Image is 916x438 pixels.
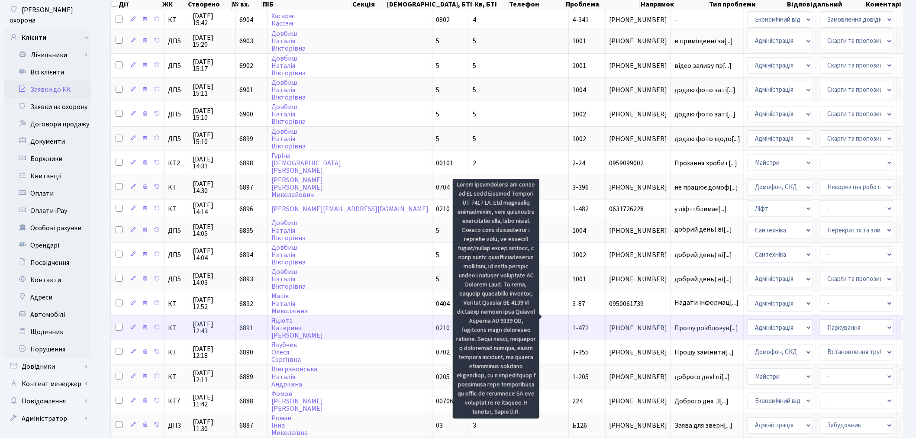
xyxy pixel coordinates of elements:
[193,321,232,335] span: [DATE] 12:43
[674,109,735,119] span: додаю фото заті[...]
[4,237,91,254] a: Орендарі
[436,158,453,168] span: 00101
[609,325,667,332] span: [PHONE_NUMBER]
[239,323,253,333] span: 6891
[168,111,185,118] span: ДП5
[271,102,306,126] a: ДовбишНаталіяВікторівна
[271,29,306,53] a: ДовбишНаталіяВікторівна
[271,292,308,316] a: МалікНаталіяМиколаївна
[572,183,589,192] span: 3-396
[572,15,589,25] span: 4-341
[572,226,586,235] span: 1004
[572,323,589,333] span: 1-472
[572,85,586,95] span: 1004
[239,85,253,95] span: 6901
[572,109,586,119] span: 1002
[193,132,232,145] span: [DATE] 15:10
[168,206,185,213] span: КТ
[436,204,450,214] span: 0210
[609,374,667,380] span: [PHONE_NUMBER]
[271,413,308,438] a: РоманІннаМиколаївна
[609,62,667,69] span: [PHONE_NUMBER]
[4,323,91,341] a: Щоденник
[193,202,232,216] span: [DATE] 14:14
[168,276,185,283] span: ДП5
[674,274,732,284] span: добрий день) ві[...]
[168,62,185,69] span: ДП5
[436,323,450,333] span: 0210
[239,15,253,25] span: 6904
[239,134,253,144] span: 6899
[4,410,91,427] a: Адміністратор
[271,151,341,175] a: Гуріна[DEMOGRAPHIC_DATA][PERSON_NAME]
[436,183,450,192] span: 0704
[4,341,91,358] a: Порушення
[609,111,667,118] span: [PHONE_NUMBER]
[674,204,727,214] span: у ліфті блимає[...]
[193,419,232,432] span: [DATE] 11:30
[168,251,185,258] span: ДП5
[271,267,306,291] a: ДовбишНаталіяВікторівна
[674,134,740,144] span: додаю фото щодо[...]
[193,58,232,72] span: [DATE] 15:17
[193,394,232,408] span: [DATE] 11:42
[168,227,185,234] span: ДП5
[193,272,232,286] span: [DATE] 14:03
[674,158,737,168] span: Прохання зробит[...]
[168,349,185,356] span: КТ
[239,158,253,168] span: 6898
[572,61,586,71] span: 1001
[609,398,667,405] span: [PHONE_NUMBER]
[193,13,232,26] span: [DATE] 15:42
[572,421,587,430] span: Б126
[239,250,253,260] span: 6894
[4,271,91,289] a: Контакти
[4,81,91,98] a: Заявки до КК
[271,204,429,214] a: [PERSON_NAME][EMAIL_ADDRESS][DOMAIN_NAME]
[239,274,253,284] span: 6893
[674,372,730,382] span: доброго дня! пі[...]
[168,16,185,23] span: КТ
[572,274,586,284] span: 1001
[674,85,735,95] span: додаю фото заті[...]
[239,348,253,357] span: 6890
[609,160,667,167] span: 0959099002
[609,422,667,429] span: [PHONE_NUMBER]
[572,396,583,406] span: 224
[436,36,439,46] span: 5
[473,15,476,25] span: 4
[473,134,476,144] span: 5
[193,345,232,359] span: [DATE] 12:18
[168,160,185,167] span: КТ2
[572,204,589,214] span: 1-482
[4,116,91,133] a: Договори продажу
[572,36,586,46] span: 1001
[674,298,739,307] span: Надати інформац[...]
[193,180,232,194] span: [DATE] 14:30
[674,225,732,234] span: добрий день) ві[...]
[436,421,443,430] span: 03
[4,185,91,202] a: Оплати
[572,372,589,382] span: 1-205
[271,219,306,243] a: ДовбишНаталіяВікторівна
[436,134,439,144] span: 5
[193,156,232,170] span: [DATE] 14:31
[271,365,317,389] a: ВінграновськаНаталіяАндріївна
[436,299,450,309] span: 0404
[168,184,185,191] span: КТ
[609,300,667,307] span: 0950061739
[674,323,738,333] span: Прошу розблокув[...]
[271,78,306,102] a: ДовбишНаталіяВікторівна
[168,374,185,380] span: КТ
[271,127,306,151] a: ДовбишНаталіяВікторівна
[10,46,91,64] a: Лічильники
[674,16,740,23] span: -
[239,226,253,235] span: 6895
[473,61,476,71] span: 5
[609,135,667,142] span: [PHONE_NUMBER]
[609,251,667,258] span: [PHONE_NUMBER]
[239,204,253,214] span: 6896
[473,85,476,95] span: 5
[572,134,586,144] span: 1002
[239,396,253,406] span: 6888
